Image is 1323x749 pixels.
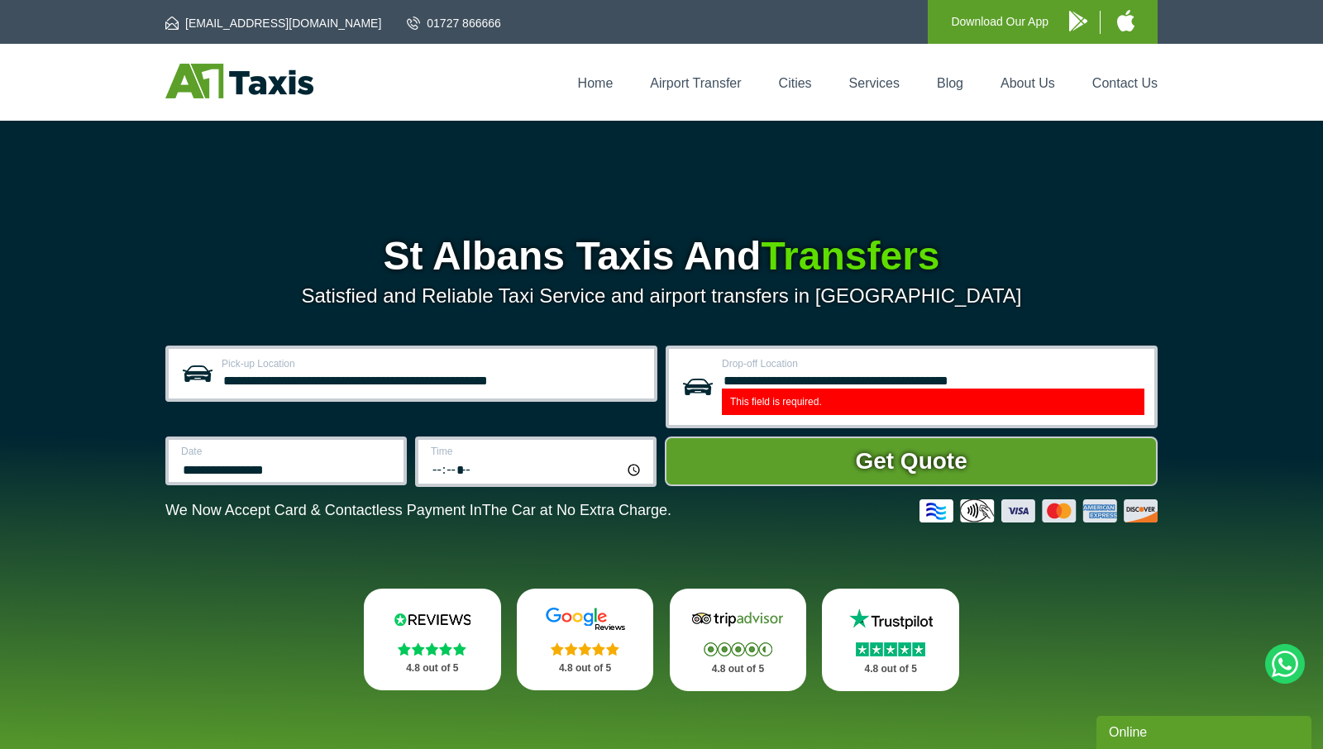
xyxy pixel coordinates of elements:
[650,76,741,90] a: Airport Transfer
[1069,11,1087,31] img: A1 Taxis Android App
[779,76,812,90] a: Cities
[665,437,1158,486] button: Get Quote
[951,12,1048,32] p: Download Our App
[578,76,614,90] a: Home
[840,659,941,680] p: 4.8 out of 5
[431,446,643,456] label: Time
[1117,10,1134,31] img: A1 Taxis iPhone App
[165,502,671,519] p: We Now Accept Card & Contactless Payment In
[165,64,313,98] img: A1 Taxis St Albans LTD
[841,607,940,632] img: Trustpilot
[407,15,501,31] a: 01727 866666
[222,359,644,369] label: Pick-up Location
[551,642,619,656] img: Stars
[1001,76,1055,90] a: About Us
[822,589,959,691] a: Trustpilot Stars 4.8 out of 5
[1092,76,1158,90] a: Contact Us
[181,446,394,456] label: Date
[482,502,671,518] span: The Car at No Extra Charge.
[937,76,963,90] a: Blog
[383,607,482,632] img: Reviews.io
[919,499,1158,522] img: Credit And Debit Cards
[165,284,1158,308] p: Satisfied and Reliable Taxi Service and airport transfers in [GEOGRAPHIC_DATA]
[1096,713,1315,749] iframe: chat widget
[688,607,787,632] img: Tripadvisor
[704,642,772,656] img: Stars
[761,234,939,278] span: Transfers
[535,658,636,679] p: 4.8 out of 5
[364,589,501,690] a: Reviews.io Stars 4.8 out of 5
[856,642,925,656] img: Stars
[688,659,789,680] p: 4.8 out of 5
[398,642,466,656] img: Stars
[165,236,1158,276] h1: St Albans Taxis And
[722,389,1144,415] label: This field is required.
[670,589,807,691] a: Tripadvisor Stars 4.8 out of 5
[722,359,1144,369] label: Drop-off Location
[517,589,654,690] a: Google Stars 4.8 out of 5
[165,15,381,31] a: [EMAIL_ADDRESS][DOMAIN_NAME]
[382,658,483,679] p: 4.8 out of 5
[536,607,635,632] img: Google
[849,76,900,90] a: Services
